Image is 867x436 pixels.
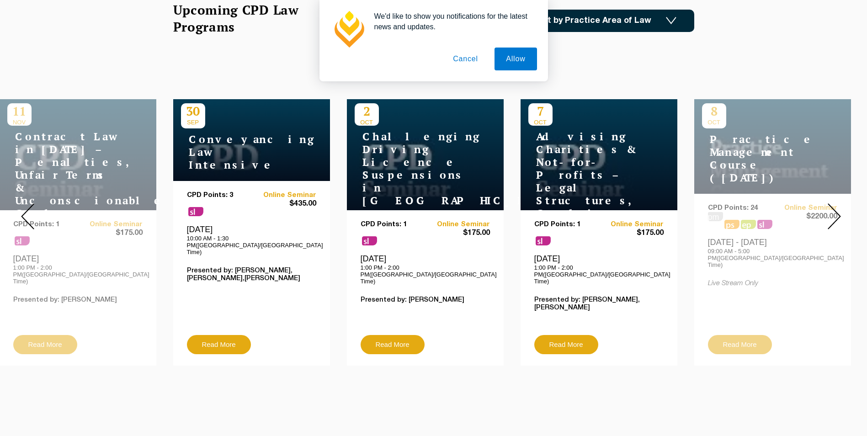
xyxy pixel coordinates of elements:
span: $175.00 [599,229,664,238]
p: 7 [528,103,553,119]
p: Presented by: [PERSON_NAME] [361,296,490,304]
a: Read More [534,335,598,354]
p: 10:00 AM - 1:30 PM([GEOGRAPHIC_DATA]/[GEOGRAPHIC_DATA] Time) [187,235,316,255]
div: [DATE] [534,254,664,285]
h4: Conveyancing Law Intensive [181,133,295,171]
span: OCT [355,119,379,126]
span: sl [188,207,203,216]
h4: Challenging Driving Licence Suspensions in [GEOGRAPHIC_DATA] [355,130,469,207]
img: Prev [21,203,34,229]
p: 1:00 PM - 2:00 PM([GEOGRAPHIC_DATA]/[GEOGRAPHIC_DATA] Time) [534,264,664,285]
img: Next [828,203,841,229]
p: CPD Points: 1 [534,221,599,229]
p: CPD Points: 1 [361,221,426,229]
span: OCT [528,119,553,126]
p: 30 [181,103,205,119]
div: [DATE] [361,254,490,285]
a: Read More [361,335,425,354]
span: sl [536,236,551,245]
p: Presented by: [PERSON_NAME],[PERSON_NAME],[PERSON_NAME] [187,267,316,282]
p: 1:00 PM - 2:00 PM([GEOGRAPHIC_DATA]/[GEOGRAPHIC_DATA] Time) [361,264,490,285]
a: Online Seminar [425,221,490,229]
div: We'd like to show you notifications for the latest news and updates. [367,11,537,32]
span: SEP [181,119,205,126]
p: Presented by: [PERSON_NAME],[PERSON_NAME] [534,296,664,312]
p: CPD Points: 3 [187,191,252,199]
button: Allow [495,48,537,70]
span: $175.00 [425,229,490,238]
span: sl [362,236,377,245]
a: Online Seminar [599,221,664,229]
a: Online Seminar [251,191,316,199]
div: [DATE] [187,224,316,255]
a: Read More [187,335,251,354]
img: notification icon [330,11,367,48]
p: 2 [355,103,379,119]
button: Cancel [441,48,489,70]
h4: Advising Charities & Not-for-Profits – Legal Structures, Compliance & Risk Management [528,130,643,245]
span: $435.00 [251,199,316,209]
